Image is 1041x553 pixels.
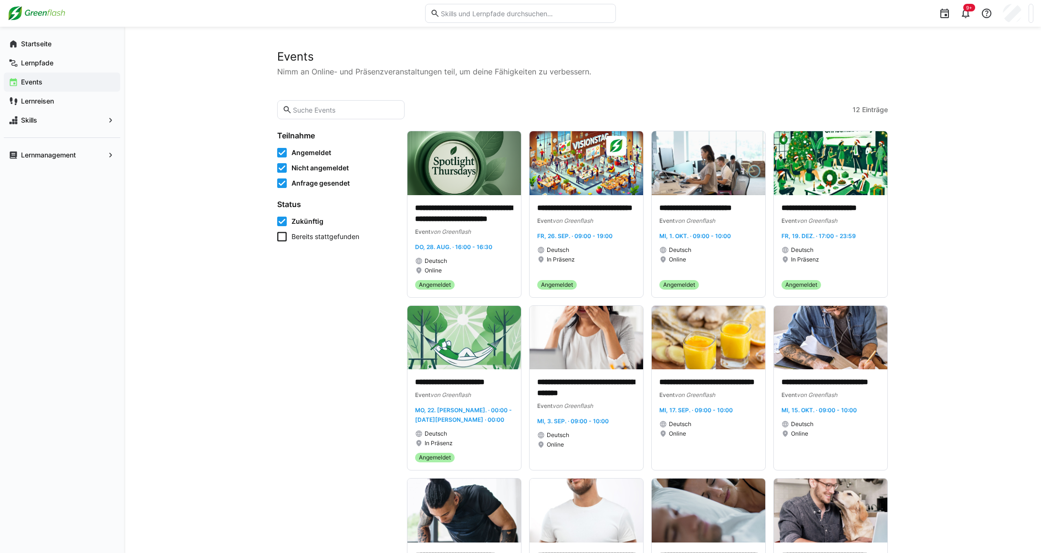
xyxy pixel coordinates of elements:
span: von Greenflash [675,391,715,398]
span: Deutsch [791,246,813,254]
span: Angemeldet [291,148,331,157]
h2: Events [277,50,888,64]
span: In Präsenz [547,256,575,263]
span: In Präsenz [791,256,819,263]
span: von Greenflash [552,217,593,224]
span: Nicht angemeldet [291,163,349,173]
img: image [407,479,521,543]
span: Angemeldet [541,281,573,289]
span: Mo, 22. [PERSON_NAME]. · 00:00 - [DATE][PERSON_NAME] · 00:00 [415,407,512,423]
span: 9+ [966,5,972,10]
span: Mi, 1. Okt. · 09:00 - 10:00 [659,232,731,240]
span: Event [415,391,430,398]
span: Einträge [862,105,888,115]
span: Fr, 19. Dez. · 17:00 - 23:59 [781,232,856,240]
span: Fr, 26. Sep. · 09:00 - 19:00 [537,232,613,240]
img: image [530,131,643,195]
span: Online [791,430,808,438]
span: Deutsch [425,257,447,265]
span: Mi, 15. Okt. · 09:00 - 10:00 [781,407,857,414]
span: Online [669,256,686,263]
span: von Greenflash [552,402,593,409]
span: von Greenflash [430,228,471,235]
span: von Greenflash [675,217,715,224]
span: Deutsch [791,420,813,428]
img: image [530,479,643,543]
span: Do, 28. Aug. · 16:00 - 16:30 [415,243,492,250]
span: Angemeldet [419,281,451,289]
img: image [652,306,765,370]
img: image [774,479,887,543]
img: image [407,131,521,195]
span: Online [425,267,442,274]
span: Angemeldet [419,454,451,461]
span: Angemeldet [785,281,817,289]
img: image [774,131,887,195]
span: Event [781,217,797,224]
span: von Greenflash [797,217,837,224]
span: Angemeldet [663,281,695,289]
h4: Status [277,199,396,209]
span: Event [537,402,552,409]
span: Mi, 17. Sep. · 09:00 - 10:00 [659,407,733,414]
img: image [652,131,765,195]
span: Event [781,391,797,398]
img: image [530,306,643,370]
span: Bereits stattgefunden [291,232,359,241]
span: Deutsch [669,420,691,428]
h4: Teilnahme [277,131,396,140]
span: Online [669,430,686,438]
span: In Präsenz [425,439,453,447]
span: Deutsch [547,431,569,439]
span: Deutsch [547,246,569,254]
span: Mi, 3. Sep. · 09:00 - 10:00 [537,417,609,425]
input: Skills und Lernpfade durchsuchen… [440,9,611,18]
img: image [407,306,521,370]
span: von Greenflash [430,391,471,398]
span: Online [547,441,564,449]
input: Suche Events [292,105,399,114]
span: Deutsch [425,430,447,438]
span: Event [659,391,675,398]
span: Event [415,228,430,235]
img: image [652,479,765,543]
img: image [774,306,887,370]
p: Nimm an Online- und Präsenzveranstaltungen teil, um deine Fähigkeiten zu verbessern. [277,66,888,77]
span: von Greenflash [797,391,837,398]
span: Deutsch [669,246,691,254]
span: Event [537,217,552,224]
span: Zukünftig [291,217,323,226]
span: 12 [853,105,860,115]
span: Event [659,217,675,224]
span: Anfrage gesendet [291,178,350,188]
